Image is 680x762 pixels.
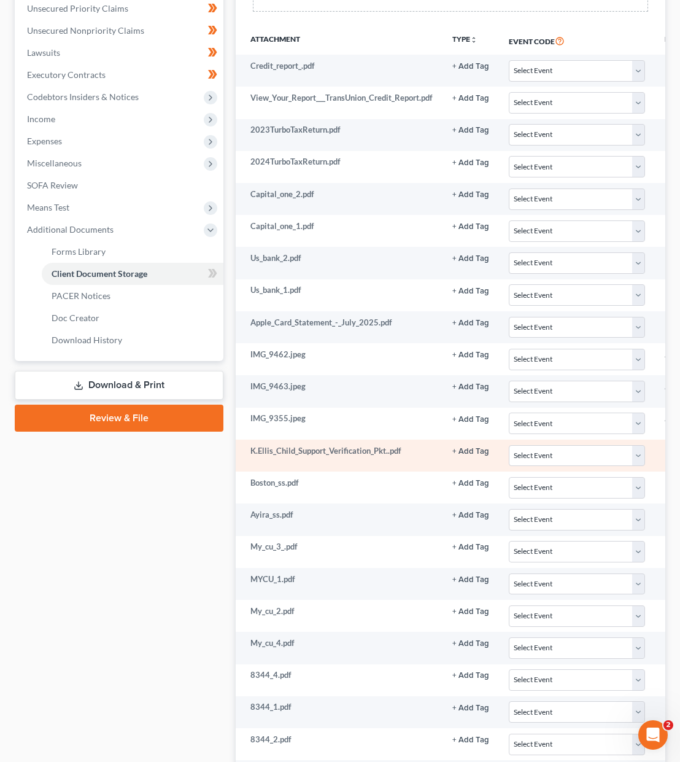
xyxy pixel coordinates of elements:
a: + Add Tag [452,220,489,232]
button: + Add Tag [452,448,489,456]
a: + Add Tag [452,477,489,489]
a: Unsecured Nonpriority Claims [17,20,223,42]
td: Capital_one_2.pdf [236,183,442,215]
button: + Add Tag [452,608,489,616]
a: + Add Tag [452,509,489,521]
span: PACER Notices [52,290,110,301]
span: Unsecured Nonpriority Claims [27,25,144,36]
td: Credit_report_.pdf [236,55,442,87]
button: + Add Tag [452,704,489,712]
td: Us_bank_1.pdf [236,279,442,311]
span: Unsecured Priority Claims [27,3,128,14]
a: Download History [42,329,223,351]
span: Income [27,114,55,124]
a: + Add Tag [452,252,489,264]
a: PACER Notices [42,285,223,307]
td: Ayira_ss.pdf [236,503,442,535]
a: + Add Tag [452,669,489,681]
a: Lawsuits [17,42,223,64]
button: + Add Tag [452,511,489,519]
a: + Add Tag [452,189,489,200]
td: 8344_1.pdf [236,696,442,728]
button: + Add Tag [452,383,489,391]
button: + Add Tag [452,191,489,199]
th: Attachment [236,26,442,55]
span: Miscellaneous [27,158,82,168]
a: + Add Tag [452,637,489,649]
a: + Add Tag [452,60,489,72]
td: My_cu_4.pdf [236,632,442,664]
span: Codebtors Insiders & Notices [27,91,139,102]
td: My_cu_2.pdf [236,600,442,632]
a: Doc Creator [42,307,223,329]
td: 2024TurboTaxReturn.pdf [236,151,442,183]
button: TYPEunfold_more [452,36,477,44]
a: + Add Tag [452,156,489,168]
span: Means Test [27,202,69,212]
td: K.Ellis_Child_Support_Verification_Pkt..pdf [236,440,442,472]
a: Forms Library [42,241,223,263]
button: + Add Tag [452,640,489,648]
button: + Add Tag [452,287,489,295]
th: Event Code [499,26,655,55]
td: Capital_one_1.pdf [236,215,442,247]
a: + Add Tag [452,92,489,104]
td: 8344_4.pdf [236,664,442,696]
td: Us_bank_2.pdf [236,247,442,279]
iframe: Intercom live chat [638,720,668,750]
span: Client Document Storage [52,268,147,279]
td: IMG_9355.jpeg [236,408,442,440]
a: + Add Tag [452,605,489,617]
td: IMG_9463.jpeg [236,375,442,407]
a: + Add Tag [452,573,489,585]
span: Additional Documents [27,224,114,235]
span: Doc Creator [52,313,99,323]
td: MYCU_1.pdf [236,568,442,600]
span: Lawsuits [27,47,60,58]
button: + Add Tag [452,223,489,231]
span: Download History [52,335,122,345]
a: + Add Tag [452,124,489,136]
a: + Add Tag [452,349,489,360]
button: + Add Tag [452,736,489,744]
button: + Add Tag [452,576,489,584]
button: + Add Tag [452,480,489,488]
button: + Add Tag [452,672,489,680]
a: Download & Print [15,371,223,400]
button: + Add Tag [452,63,489,71]
a: + Add Tag [452,445,489,457]
a: + Add Tag [452,284,489,296]
td: View_Your_Report___TransUnion_Credit_Report.pdf [236,87,442,119]
a: + Add Tag [452,381,489,392]
a: + Add Tag [452,317,489,329]
a: Review & File [15,405,223,432]
td: Apple_Card_Statement_-_July_2025.pdf [236,311,442,343]
td: 2023TurboTaxReturn.pdf [236,119,442,151]
button: + Add Tag [452,319,489,327]
a: + Add Tag [452,734,489,745]
button: + Add Tag [452,543,489,551]
td: My_cu_3_.pdf [236,536,442,568]
button: + Add Tag [452,126,489,134]
a: SOFA Review [17,174,223,196]
td: IMG_9462.jpeg [236,343,442,375]
a: Executory Contracts [17,64,223,86]
a: + Add Tag [452,413,489,424]
a: Client Document Storage [42,263,223,285]
button: + Add Tag [452,416,489,424]
button: + Add Tag [452,255,489,263]
td: 8344_2.pdf [236,728,442,760]
span: Executory Contracts [27,69,106,80]
span: Forms Library [52,246,106,257]
button: + Add Tag [452,95,489,103]
button: + Add Tag [452,351,489,359]
i: unfold_more [470,36,477,44]
td: Boston_ss.pdf [236,472,442,503]
span: SOFA Review [27,180,78,190]
a: + Add Tag [452,541,489,553]
span: 2 [663,720,673,730]
span: Expenses [27,136,62,146]
a: + Add Tag [452,701,489,713]
button: + Add Tag [452,159,489,167]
